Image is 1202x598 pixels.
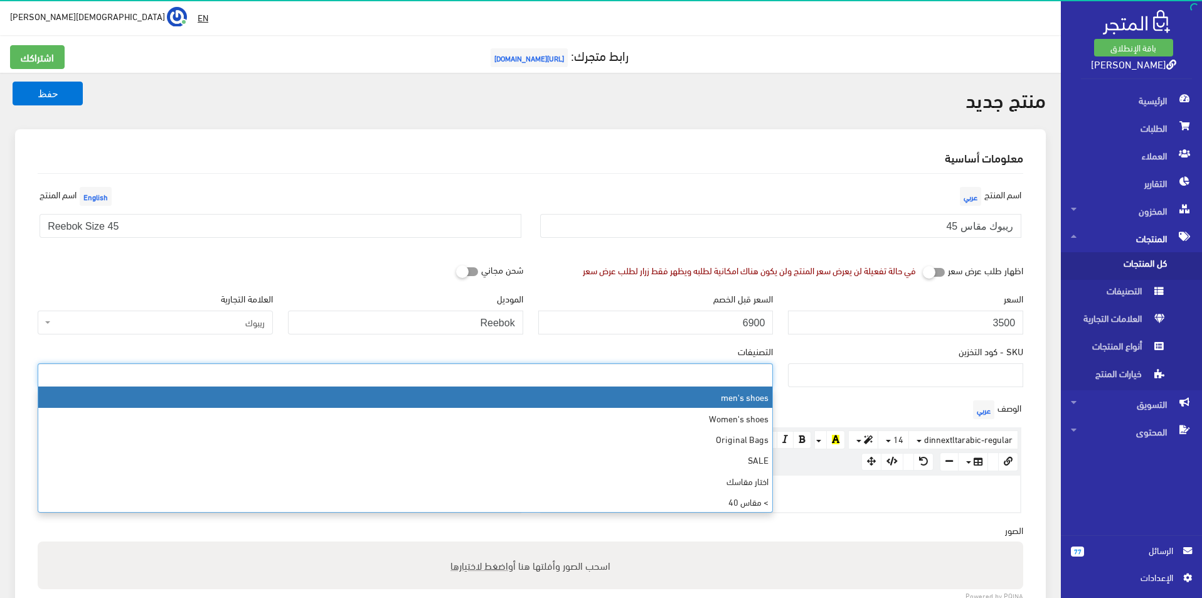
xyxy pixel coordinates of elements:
[1091,55,1176,73] a: [PERSON_NAME]
[450,557,508,575] span: اضغط لاختيارها
[908,430,1018,449] button: dinnextltarabic-regular
[487,43,629,67] a: رابط متجرك:[URL][DOMAIN_NAME]
[1094,39,1173,56] a: باقة الإنطلاق
[38,491,772,512] li: > مقاس 40
[1005,523,1023,537] label: الصور
[1071,87,1192,114] span: الرئيسية
[1071,142,1192,169] span: العملاء
[38,429,772,449] li: Original Bags
[53,316,265,329] span: ريبوك
[38,408,772,429] li: Women's shoes
[445,553,615,578] label: اسحب الصور وأفلتها هنا أو
[970,397,1021,422] label: الوصف
[583,264,916,277] div: في حالة تفعيلة لن يعرض سعر المنتج ولن يكون هناك امكانية لطلبه ويظهر فقط زرار لطلب عرض سعر
[1071,363,1166,390] span: خيارات المنتج
[1061,252,1202,280] a: كل المنتجات
[1004,292,1023,306] label: السعر
[948,258,1023,282] label: اظهار طلب عرض سعر
[1071,390,1192,418] span: التسويق
[221,292,273,306] label: العلامة التجارية
[973,400,994,419] span: عربي
[481,258,523,282] label: شحن مجاني
[1061,225,1202,252] a: المنتجات
[1071,543,1192,570] a: 77 الرسائل
[10,45,65,69] a: اشتراكك
[1071,280,1166,307] span: التصنيفات
[1071,570,1192,590] a: اﻹعدادات
[965,88,1046,110] h2: منتج جديد
[10,8,165,24] span: [DEMOGRAPHIC_DATA][PERSON_NAME]
[1061,169,1202,197] a: التقارير
[1061,418,1202,446] a: المحتوى
[738,344,773,358] label: التصنيفات
[38,471,772,491] li: اختار مقاسك
[1061,363,1202,390] a: خيارات المنتج
[957,184,1021,209] label: اسم المنتج
[878,430,909,449] button: 14
[1061,142,1202,169] a: العملاء
[1071,114,1192,142] span: الطلبات
[1071,197,1192,225] span: المخزون
[10,6,187,26] a: ... [DEMOGRAPHIC_DATA][PERSON_NAME]
[1071,169,1192,197] span: التقارير
[1061,114,1202,142] a: الطلبات
[1061,87,1202,114] a: الرئيسية
[1071,335,1166,363] span: أنواع المنتجات
[960,187,981,206] span: عربي
[15,512,63,560] iframe: Drift Widget Chat Controller
[1103,10,1170,35] img: .
[38,152,1023,163] h2: معلومات أساسية
[1081,570,1173,584] span: اﻹعدادات
[1094,543,1173,557] span: الرسائل
[38,387,772,407] li: men's shoes
[40,184,115,209] label: اسم المنتج
[893,431,903,447] span: 14
[38,311,273,334] span: ريبوك
[1061,280,1202,307] a: التصنيفات
[713,292,773,306] label: السعر قبل الخصم
[491,48,568,67] span: [URL][DOMAIN_NAME]
[924,431,1013,447] span: dinnextltarabic-regular
[1071,252,1166,280] span: كل المنتجات
[1061,335,1202,363] a: أنواع المنتجات
[193,6,213,29] a: EN
[959,344,1023,358] label: SKU - كود التخزين
[38,449,772,470] li: SALE
[80,187,112,206] span: English
[1071,225,1192,252] span: المنتجات
[1071,547,1084,557] span: 77
[1071,418,1192,446] span: المحتوى
[13,82,83,105] button: حفظ
[497,292,523,306] label: الموديل
[198,9,208,25] u: EN
[1061,307,1202,335] a: العلامات التجارية
[1061,197,1202,225] a: المخزون
[167,7,187,27] img: ...
[1071,307,1166,335] span: العلامات التجارية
